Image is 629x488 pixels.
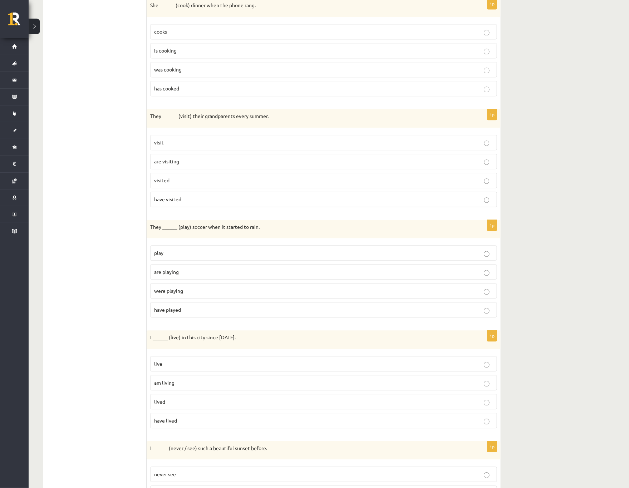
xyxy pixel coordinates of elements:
input: live [484,362,490,368]
input: are visiting [484,159,490,165]
span: lived [154,398,165,405]
p: I ______ (never / see) such a beautiful sunset before. [150,445,461,452]
p: I ______ (live) in this city since [DATE]. [150,334,461,341]
input: have lived [484,419,490,424]
input: am living [484,381,490,386]
span: were playing [154,287,183,294]
input: lived [484,400,490,405]
span: is cooking [154,47,177,54]
p: They ______ (visit) their grandparents every summer. [150,113,461,120]
input: play [484,251,490,257]
span: am living [154,379,175,386]
span: never see [154,471,176,477]
span: has cooked [154,85,179,92]
span: visit [154,139,164,146]
span: live [154,360,162,367]
input: never see [484,472,490,478]
input: is cooking [484,49,490,54]
p: 1p [487,220,497,231]
span: was cooking [154,66,182,73]
span: have visited [154,196,181,202]
a: Rīgas 1. Tālmācības vidusskola [8,13,29,30]
p: 1p [487,330,497,341]
p: 1p [487,441,497,452]
p: She ______ (cook) dinner when the phone rang. [150,2,461,9]
input: was cooking [484,68,490,73]
span: play [154,250,163,256]
input: has cooked [484,87,490,92]
input: visit [484,141,490,146]
input: have played [484,308,490,314]
span: are visiting [154,158,179,164]
input: have visited [484,197,490,203]
input: cooks [484,30,490,35]
span: visited [154,177,169,183]
span: have played [154,306,181,313]
input: are playing [484,270,490,276]
span: cooks [154,28,167,35]
span: have lived [154,417,177,424]
input: were playing [484,289,490,295]
span: are playing [154,268,179,275]
p: 1p [487,109,497,120]
input: visited [484,178,490,184]
p: They ______ (play) soccer when it started to rain. [150,223,461,231]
